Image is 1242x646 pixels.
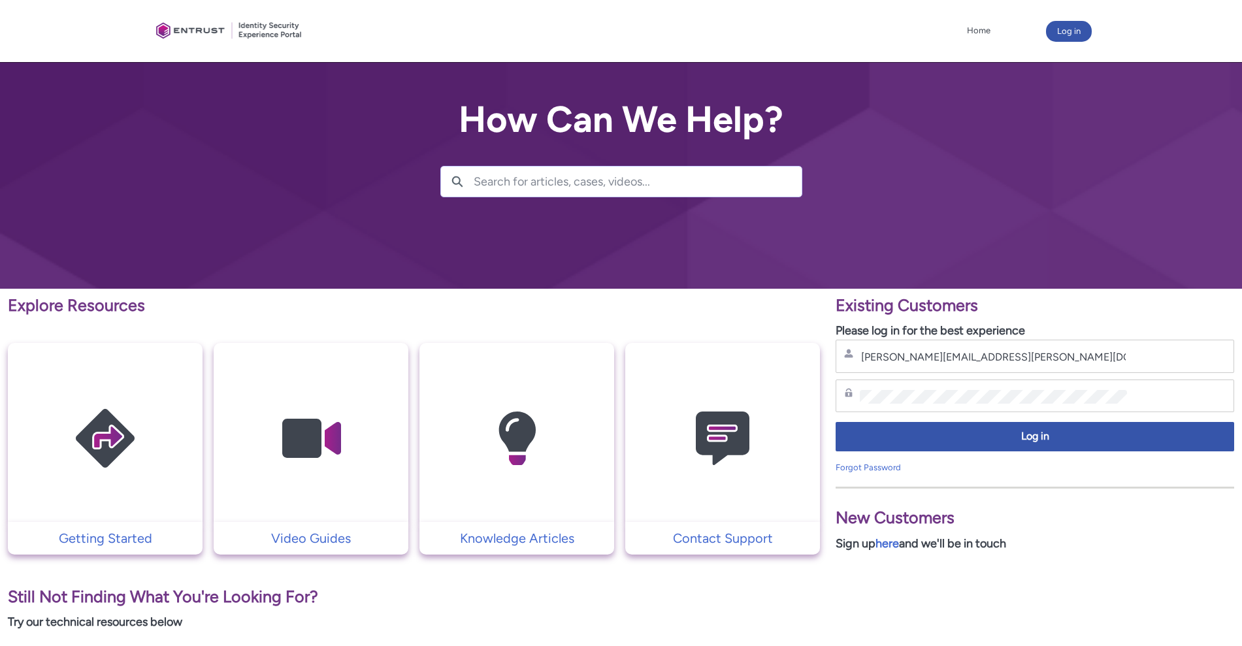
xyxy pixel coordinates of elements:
[455,368,579,509] img: Knowledge Articles
[836,506,1234,530] p: New Customers
[14,528,196,548] p: Getting Started
[249,368,373,509] img: Video Guides
[836,462,901,472] a: Forgot Password
[836,293,1234,318] p: Existing Customers
[964,21,994,40] a: Home
[441,167,474,197] button: Search
[419,528,614,548] a: Knowledge Articles
[661,368,785,509] img: Contact Support
[875,536,899,551] a: here
[1046,21,1092,42] button: Log in
[844,429,1226,444] span: Log in
[625,528,820,548] a: Contact Support
[632,528,813,548] p: Contact Support
[214,528,408,548] a: Video Guides
[860,350,1127,364] input: Username
[474,167,802,197] input: Search for articles, cases, videos...
[836,322,1234,340] p: Please log in for the best experience
[426,528,608,548] p: Knowledge Articles
[836,422,1234,451] button: Log in
[8,293,820,318] p: Explore Resources
[43,368,167,509] img: Getting Started
[220,528,402,548] p: Video Guides
[836,535,1234,553] p: Sign up and we'll be in touch
[440,99,802,140] h2: How Can We Help?
[8,528,203,548] a: Getting Started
